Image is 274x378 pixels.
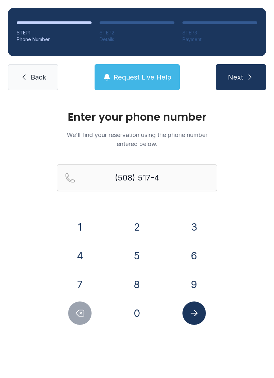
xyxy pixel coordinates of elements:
button: Delete number [68,301,92,325]
button: 8 [125,273,149,296]
button: 0 [125,301,149,325]
button: 6 [182,244,206,267]
div: STEP 1 [17,29,92,36]
div: STEP 2 [100,29,174,36]
button: 9 [182,273,206,296]
input: Reservation phone number [57,164,217,191]
button: 7 [68,273,92,296]
div: Details [100,36,174,43]
h1: Enter your phone number [57,112,217,122]
span: Request Live Help [114,73,171,82]
button: 4 [68,244,92,267]
div: STEP 3 [182,29,257,36]
button: 1 [68,215,92,239]
div: Payment [182,36,257,43]
p: We'll find your reservation using the phone number entered below. [57,130,217,148]
span: Back [31,73,46,82]
button: 2 [125,215,149,239]
button: 5 [125,244,149,267]
span: Next [228,73,243,82]
div: Phone Number [17,36,92,43]
button: 3 [182,215,206,239]
button: Submit lookup form [182,301,206,325]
